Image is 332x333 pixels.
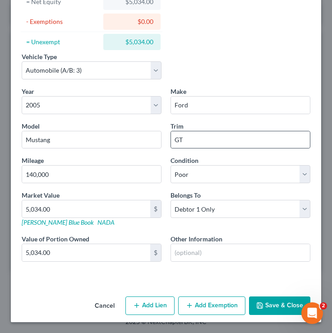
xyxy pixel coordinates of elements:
button: Add Lien [125,296,175,315]
span: 2 [320,302,327,310]
div: $5,034.00 [111,37,154,46]
div: = Unexempt [26,37,100,46]
input: (optional) [171,244,310,261]
div: - Exemptions [26,17,100,26]
label: Value of Portion Owned [22,234,89,244]
span: Belongs To [171,191,201,199]
label: Market Value [22,190,60,200]
div: $ [150,244,161,261]
label: Vehicle Type [22,52,57,61]
iframe: Intercom live chat [301,302,323,324]
label: Trim [171,121,184,131]
a: [PERSON_NAME] Blue Book [22,218,94,226]
input: -- [22,166,161,183]
input: ex. LS, LT, etc [171,131,310,148]
input: ex. Altima [22,131,161,148]
input: 0.00 [22,200,150,217]
div: $0.00 [111,17,154,26]
a: NADA [97,218,115,226]
button: Add Exemption [178,296,245,315]
label: Mileage [22,156,44,165]
button: Cancel [88,297,122,315]
label: Condition [171,156,198,165]
span: Make [171,88,186,95]
button: Save & Close [249,296,310,315]
label: Model [22,121,40,131]
input: 0.00 [22,244,150,261]
label: Year [22,87,34,96]
input: ex. Nissan [171,97,310,114]
div: $ [150,200,161,217]
label: Other Information [171,234,222,244]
